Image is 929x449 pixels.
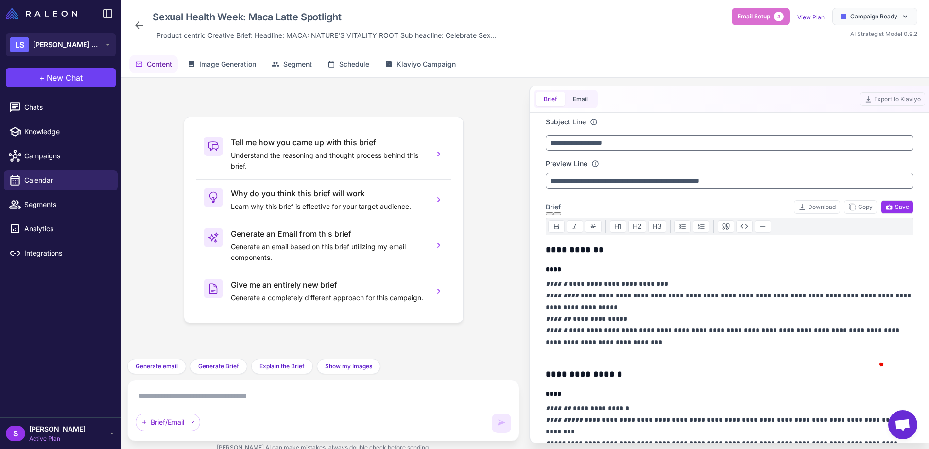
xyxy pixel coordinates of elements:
[322,55,375,73] button: Schedule
[231,228,426,240] h3: Generate an Email from this brief
[565,92,596,106] button: Email
[881,200,913,214] button: Save
[182,55,262,73] button: Image Generation
[153,28,500,43] div: Click to edit description
[149,8,500,26] div: Click to edit campaign name
[794,200,840,214] button: Download
[251,359,313,374] button: Explain the Brief
[396,59,456,69] span: Klaviyo Campaign
[136,414,200,431] div: Brief/Email
[546,158,587,169] label: Preview Line
[156,30,497,41] span: Product centric Creative Brief: Headline: MACA: NATURE'S VITALITY ROOT Sub headline: Celebrate Se...
[47,72,83,84] span: New Chat
[628,220,646,233] button: H2
[127,359,186,374] button: Generate email
[850,12,897,21] span: Campaign Ready
[10,37,29,52] div: LS
[6,33,116,56] button: LS[PERSON_NAME] Superfood
[231,188,426,199] h3: Why do you think this brief will work
[4,194,118,215] a: Segments
[136,362,178,371] span: Generate email
[259,362,305,371] span: Explain the Brief
[738,12,770,21] span: Email Setup
[29,424,86,434] span: [PERSON_NAME]
[6,68,116,87] button: +New Chat
[231,150,426,172] p: Understand the reasoning and thought process behind this brief.
[6,8,77,19] img: Raleon Logo
[317,359,380,374] button: Show my Images
[6,426,25,441] div: S
[24,175,110,186] span: Calendar
[325,362,372,371] span: Show my Images
[885,203,909,211] span: Save
[4,121,118,142] a: Knowledge
[24,248,110,259] span: Integrations
[199,59,256,69] span: Image Generation
[231,137,426,148] h3: Tell me how you came up with this brief
[888,410,917,439] a: Open chat
[231,293,426,303] p: Generate a completely different approach for this campaign.
[266,55,318,73] button: Segment
[379,55,462,73] button: Klaviyo Campaign
[190,359,247,374] button: Generate Brief
[4,170,118,190] a: Calendar
[39,72,45,84] span: +
[4,97,118,118] a: Chats
[844,200,877,214] button: Copy
[24,151,110,161] span: Campaigns
[546,117,586,127] label: Subject Line
[610,220,626,233] button: H1
[231,242,426,263] p: Generate an email based on this brief utilizing my email components.
[850,30,917,37] span: AI Strategist Model 0.9.2
[283,59,312,69] span: Segment
[24,199,110,210] span: Segments
[33,39,101,50] span: [PERSON_NAME] Superfood
[231,279,426,291] h3: Give me an entirely new brief
[860,92,925,106] button: Export to Klaviyo
[797,14,825,21] a: View Plan
[4,146,118,166] a: Campaigns
[536,92,565,106] button: Brief
[546,202,561,212] span: Brief
[24,224,110,234] span: Analytics
[24,102,110,113] span: Chats
[198,362,239,371] span: Generate Brief
[231,201,426,212] p: Learn why this brief is effective for your target audience.
[732,8,790,25] button: Email Setup3
[339,59,369,69] span: Schedule
[147,59,172,69] span: Content
[29,434,86,443] span: Active Plan
[4,219,118,239] a: Analytics
[24,126,110,137] span: Knowledge
[848,203,873,211] span: Copy
[774,12,784,21] span: 3
[129,55,178,73] button: Content
[4,243,118,263] a: Integrations
[648,220,666,233] button: H3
